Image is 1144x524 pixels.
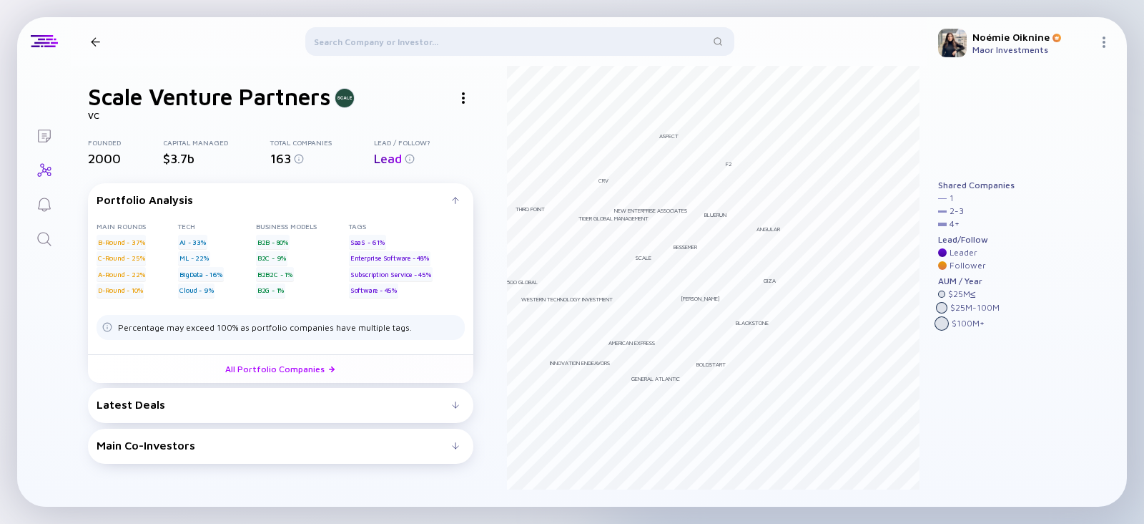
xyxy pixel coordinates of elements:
[938,29,967,57] img: Noémie Profile Picture
[178,267,223,281] div: BigData - 16%
[97,222,178,231] div: Main rounds
[294,154,304,164] img: Info for Total Companies
[270,151,291,166] span: 163
[950,303,1000,313] div: $ 25M - 100M
[97,251,146,266] div: C-Round - 25%
[938,276,1015,286] div: AUM / Year
[614,207,687,214] div: New Enterprise Associates
[507,278,538,286] div: 500 Global
[97,283,144,298] div: D-Round - 10%
[516,205,545,213] div: Third Point
[163,151,270,166] div: $3.7b
[950,261,986,271] div: Follower
[163,138,270,147] div: Capital Managed
[756,225,780,233] div: Angular
[578,215,649,222] div: Tiger Global Management
[256,222,349,231] div: Business Models
[97,235,146,249] div: B-Round - 37%
[950,206,964,216] div: 2 - 3
[178,283,214,298] div: Cloud - 9%
[462,92,465,104] img: Investor Actions
[17,117,71,152] a: Lists
[88,83,330,110] h1: Scale Venture Partners
[97,439,452,452] div: Main Co-Investors
[349,267,433,281] div: Subscription Service - 45%
[178,251,209,266] div: ML - 22%
[598,177,608,184] div: CRV
[374,151,402,166] span: Lead
[950,219,960,229] div: 4 +
[88,110,473,121] div: VC
[256,267,294,281] div: B2B2C - 1%
[349,235,386,249] div: SaaS - 61%
[696,361,726,368] div: Boldstart
[972,44,1093,55] div: Maor Investments
[681,295,720,302] div: [PERSON_NAME]
[270,138,374,147] div: Total Companies
[17,220,71,255] a: Search
[374,138,473,147] div: Lead / Follow?
[349,251,430,266] div: Enterprise Software - 48%
[178,235,207,249] div: AI - 33%
[405,154,415,164] img: Info for Lead / Follow?
[521,296,613,303] div: Western Technology Investment
[938,180,1015,190] div: Shared Companies
[950,193,954,203] div: 1
[736,319,769,326] div: Blackstone
[88,138,163,147] div: Founded
[17,186,71,220] a: Reminders
[938,235,1015,245] div: Lead/Follow
[726,160,732,168] div: F2
[256,251,287,266] div: B2C - 9%
[636,254,651,261] div: Scale
[550,359,610,367] div: Innovation Endeavors
[256,235,290,249] div: B2B - 80%
[88,354,473,383] a: All Portfolio Companies
[349,283,398,298] div: Software - 45%
[97,193,452,206] div: Portfolio Analysis
[950,248,977,258] div: Leader
[948,289,976,299] div: $ 25M
[349,222,465,231] div: Tags
[608,339,655,346] div: American Express
[256,283,285,298] div: B2G - 1%
[17,152,71,186] a: Investor Map
[972,31,1093,43] div: Noémie Oiknine
[764,277,776,284] div: Giza
[102,322,112,332] img: Tags Dislacimer info icon
[631,375,680,382] div: General Atlantic
[88,151,163,166] div: 2000
[1098,37,1110,48] img: Menu
[952,319,985,329] div: $ 100M +
[97,267,146,281] div: A-Round - 22%
[178,222,255,231] div: Tech
[659,132,679,140] div: Aspect
[118,322,412,333] div: Percentage may exceed 100% as portfolio companies have multiple tags.
[704,211,726,218] div: BlueRun
[97,398,452,411] div: Latest Deals
[674,243,697,251] div: Bessemer
[970,289,976,299] div: ≤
